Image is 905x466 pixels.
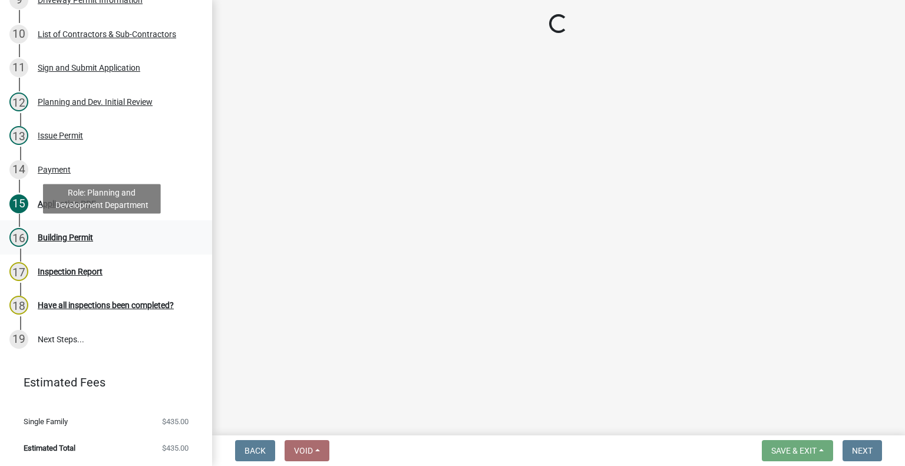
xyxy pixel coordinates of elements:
span: $435.00 [162,418,189,425]
div: Role: Planning and Development Department [43,184,161,213]
button: Void [285,440,329,461]
div: 11 [9,58,28,77]
div: 12 [9,92,28,111]
div: 16 [9,228,28,247]
div: Have all inspections been completed? [38,301,174,309]
div: 18 [9,296,28,315]
span: Estimated Total [24,444,75,452]
div: 19 [9,330,28,349]
button: Next [843,440,882,461]
div: List of Contractors & Sub-Contractors [38,30,176,38]
span: Void [294,446,313,455]
div: Building Permit [38,233,93,242]
div: 10 [9,25,28,44]
div: Payment [38,166,71,174]
div: Sign and Submit Application [38,64,140,72]
div: Inspection Report [38,267,103,276]
div: 14 [9,160,28,179]
span: Back [245,446,266,455]
a: Estimated Fees [9,371,193,394]
div: 13 [9,126,28,145]
button: Back [235,440,275,461]
div: 17 [9,262,28,281]
span: Save & Exit [771,446,817,455]
div: Application PDF [38,200,96,208]
span: Single Family [24,418,68,425]
div: Planning and Dev. Initial Review [38,98,153,106]
div: 15 [9,194,28,213]
span: Next [852,446,873,455]
div: Issue Permit [38,131,83,140]
button: Save & Exit [762,440,833,461]
span: $435.00 [162,444,189,452]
